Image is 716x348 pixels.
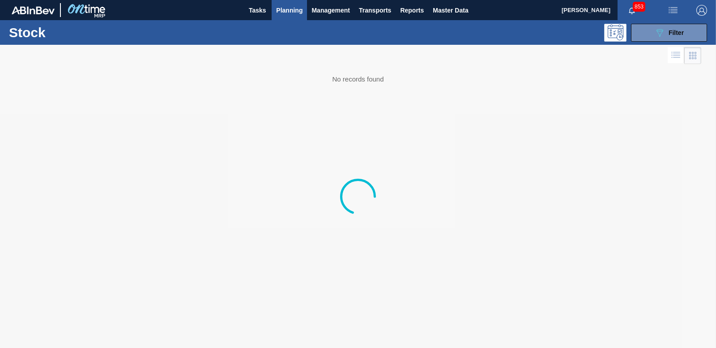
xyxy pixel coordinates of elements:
[618,4,646,17] button: Notifications
[359,5,391,16] span: Transports
[276,5,303,16] span: Planning
[669,29,684,36] span: Filter
[433,5,468,16] span: Master Data
[311,5,350,16] span: Management
[400,5,424,16] span: Reports
[247,5,267,16] span: Tasks
[604,24,626,42] div: Programming: no user selected
[696,5,707,16] img: Logout
[631,24,707,42] button: Filter
[633,2,645,12] span: 853
[12,6,55,14] img: TNhmsLtSVTkK8tSr43FrP2fwEKptu5GPRR3wAAAABJRU5ErkJggg==
[668,5,678,16] img: userActions
[9,27,139,38] h1: Stock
